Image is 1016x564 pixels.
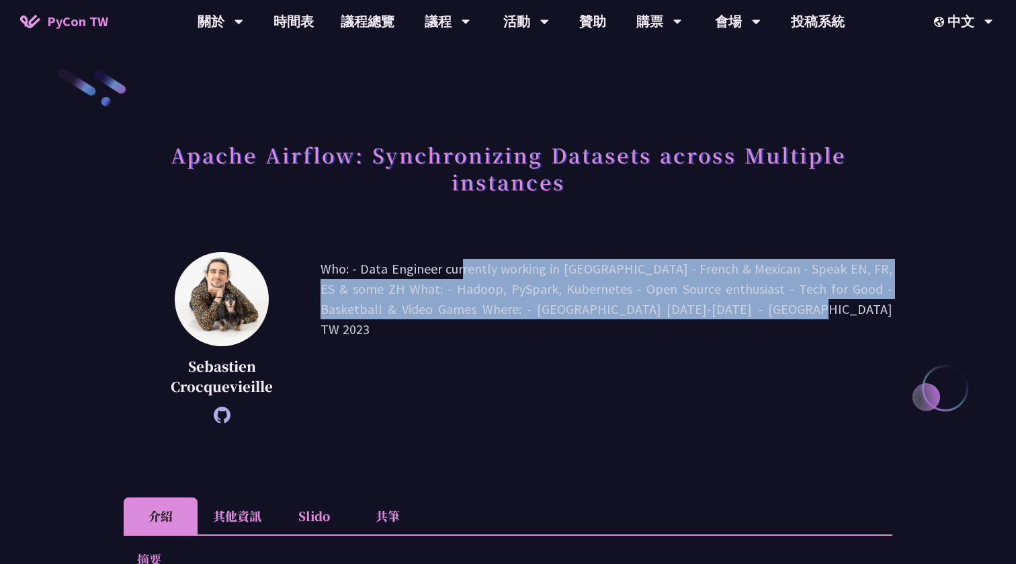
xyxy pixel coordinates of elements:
[934,17,947,27] img: Locale Icon
[321,259,892,417] p: Who: - Data Engineer currently working in [GEOGRAPHIC_DATA] - French & Mexican - Speak EN, FR, ES...
[47,11,108,32] span: PyCon TW
[157,356,287,397] p: Sebastien Crocquevieille
[198,497,277,534] li: 其他資訊
[175,252,269,346] img: Sebastien Crocquevieille
[277,497,351,534] li: Slido
[351,497,425,534] li: 共筆
[124,134,892,202] h1: Apache Airflow: Synchronizing Datasets across Multiple instances
[7,5,122,38] a: PyCon TW
[124,497,198,534] li: 介紹
[20,15,40,28] img: Home icon of PyCon TW 2025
